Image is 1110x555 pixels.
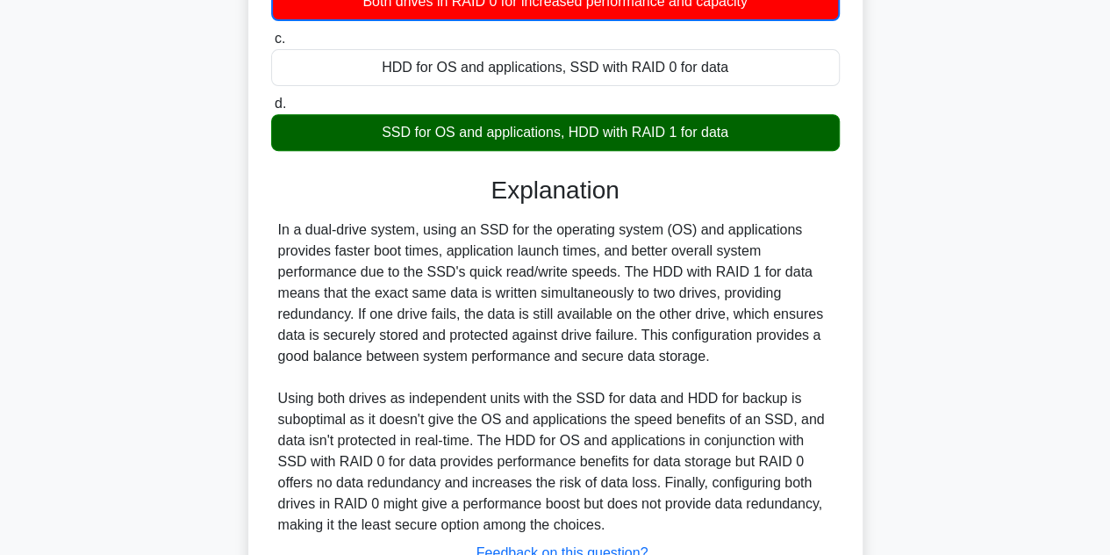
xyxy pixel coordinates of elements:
[271,114,840,151] div: SSD for OS and applications, HDD with RAID 1 for data
[275,31,285,46] span: c.
[271,49,840,86] div: HDD for OS and applications, SSD with RAID 0 for data
[282,176,829,205] h3: Explanation
[275,96,286,111] span: d.
[278,220,833,536] div: In a dual-drive system, using an SSD for the operating system (OS) and applications provides fast...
